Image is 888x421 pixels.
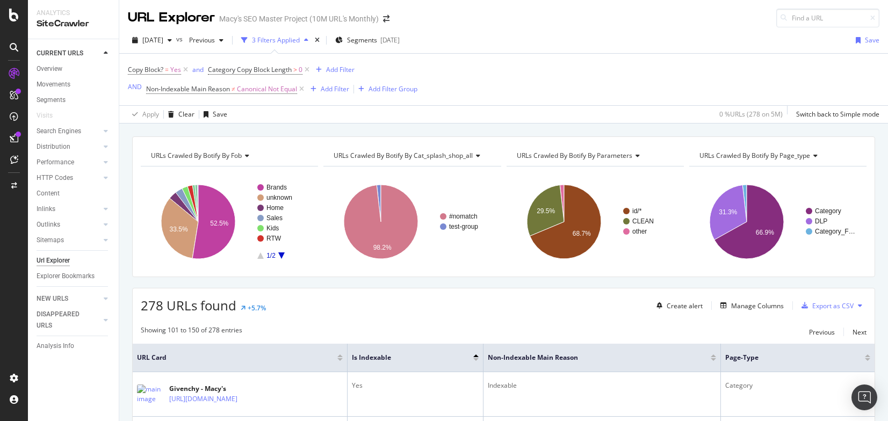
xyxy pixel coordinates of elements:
div: times [313,35,322,46]
div: Manage Columns [731,301,784,310]
div: Analysis Info [37,340,74,352]
text: Category_F… [815,228,855,235]
div: +5.7% [248,303,266,313]
button: Add Filter [312,63,355,76]
a: Overview [37,63,111,75]
span: URLs Crawled By Botify By cat_splash_shop_all [334,151,473,160]
a: Segments [37,95,111,106]
div: A chart. [507,175,682,268]
button: Add Filter Group [354,83,417,96]
div: Showing 101 to 150 of 278 entries [141,325,242,338]
text: 68.7% [572,230,590,237]
span: Non-Indexable Main Reason [488,353,695,362]
div: Save [865,35,879,45]
a: Explorer Bookmarks [37,271,111,282]
div: Sitemaps [37,235,64,246]
span: URLs Crawled By Botify By parameters [517,151,632,160]
div: Previous [809,328,835,337]
div: Url Explorer [37,255,70,266]
text: #nomatch [449,213,478,220]
div: [DATE] [380,35,400,45]
text: 33.5% [170,226,188,233]
button: Export as CSV [797,297,854,314]
span: Page-Type [725,353,849,362]
button: [DATE] [128,32,176,49]
a: DISAPPEARED URLS [37,309,100,331]
span: URLs Crawled By Botify By page_type [699,151,810,160]
button: Save [851,32,879,49]
a: CURRENT URLS [37,48,100,59]
button: and [192,64,204,75]
button: Switch back to Simple mode [792,106,879,123]
span: Copy Block? [128,65,163,74]
text: Home [266,204,284,212]
button: Save [199,106,227,123]
div: Export as CSV [812,301,854,310]
text: 98.2% [373,244,392,251]
button: Add Filter [306,83,349,96]
div: Yes [352,381,479,390]
a: NEW URLS [37,293,100,304]
span: > [293,65,297,74]
span: URL Card [137,353,335,362]
span: 278 URLs found [141,296,236,314]
div: Search Engines [37,126,81,137]
text: test-group [449,223,478,230]
div: Open Intercom Messenger [851,384,877,410]
div: NEW URLS [37,293,68,304]
span: = [165,65,169,74]
a: [URL][DOMAIN_NAME] [169,394,237,404]
div: 3 Filters Applied [252,35,300,45]
div: HTTP Codes [37,172,73,184]
div: Performance [37,157,74,168]
div: 0 % URLs ( 278 on 5M ) [719,110,783,119]
div: DISAPPEARED URLS [37,309,91,331]
div: Clear [178,110,194,119]
text: unknown [266,194,292,201]
div: Indexable [488,381,716,390]
div: Add Filter [326,65,355,74]
div: Givenchy - Macy's [169,384,284,394]
div: Distribution [37,141,70,153]
img: main image [137,384,164,404]
span: Yes [170,62,181,77]
text: 66.9% [756,229,774,236]
div: A chart. [323,175,499,268]
span: Canonical Not Equal [237,82,297,97]
div: URL Explorer [128,9,215,27]
div: Switch back to Simple mode [796,110,879,119]
div: CURRENT URLS [37,48,83,59]
input: Find a URL [776,9,879,27]
a: Outlinks [37,219,100,230]
span: ≠ [232,84,235,93]
h4: URLs Crawled By Botify By parameters [515,147,674,164]
div: Movements [37,79,70,90]
div: Next [853,328,867,337]
a: Movements [37,79,111,90]
div: and [192,65,204,74]
div: Overview [37,63,62,75]
a: Performance [37,157,100,168]
text: 52.5% [210,220,228,227]
span: Segments [347,35,377,45]
button: Previous [185,32,228,49]
text: other [632,228,647,235]
div: Explorer Bookmarks [37,271,95,282]
button: AND [128,82,142,92]
text: Kids [266,224,279,232]
button: Previous [809,325,835,338]
div: Analytics [37,9,110,18]
a: Visits [37,110,63,121]
div: Apply [142,110,159,119]
button: Next [853,325,867,338]
div: Visits [37,110,53,121]
a: Url Explorer [37,255,111,266]
span: Category Copy Block Length [208,65,292,74]
text: 29.5% [537,207,555,215]
button: Clear [164,106,194,123]
div: Inlinks [37,204,55,215]
a: Search Engines [37,126,100,137]
svg: A chart. [689,175,865,268]
h4: URLs Crawled By Botify By fob [149,147,308,164]
div: AND [128,82,142,91]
